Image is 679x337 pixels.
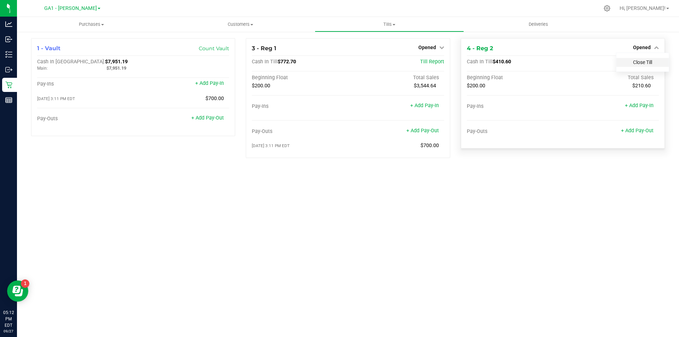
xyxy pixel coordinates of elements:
a: Tills [315,17,464,32]
span: Opened [633,45,651,50]
span: [DATE] 3:11 PM EDT [37,96,75,101]
span: GA1 - [PERSON_NAME] [44,5,97,11]
span: Purchases [17,21,166,28]
div: Pay-Ins [252,103,348,110]
span: [DATE] 3:11 PM EDT [252,143,290,148]
span: $200.00 [467,83,485,89]
span: 1 - Vault [37,45,60,52]
a: Till Report [420,59,444,65]
a: + Add Pay-Out [621,128,654,134]
a: + Add Pay-Out [191,115,224,121]
inline-svg: Inventory [5,51,12,58]
span: Hi, [PERSON_NAME]! [620,5,666,11]
span: Main: [37,66,48,71]
div: Beginning Float [467,75,563,81]
inline-svg: Retail [5,81,12,88]
span: $200.00 [252,83,270,89]
span: Tills [315,21,463,28]
iframe: Resource center [7,280,28,302]
inline-svg: Reports [5,97,12,104]
span: $7,951.19 [106,65,126,71]
span: 3 - Reg 1 [252,45,276,52]
div: Pay-Outs [252,128,348,135]
a: + Add Pay-In [625,103,654,109]
a: + Add Pay-Out [406,128,439,134]
a: + Add Pay-In [410,103,439,109]
span: $3,544.64 [414,83,436,89]
a: Deliveries [464,17,613,32]
a: Close Till [633,59,652,65]
div: Pay-Outs [467,128,563,135]
div: Manage settings [603,5,611,12]
p: 05:12 PM EDT [3,309,14,329]
inline-svg: Analytics [5,21,12,28]
span: Cash In [GEOGRAPHIC_DATA]: [37,59,105,65]
iframe: Resource center unread badge [21,279,29,288]
span: $210.60 [632,83,651,89]
div: Beginning Float [252,75,348,81]
div: Total Sales [563,75,659,81]
span: Opened [418,45,436,50]
span: $7,951.19 [105,59,128,65]
span: $700.00 [205,95,224,101]
span: 4 - Reg 2 [467,45,493,52]
inline-svg: Inbound [5,36,12,43]
span: Customers [166,21,314,28]
span: Cash In Till [252,59,278,65]
div: Pay-Ins [467,103,563,110]
span: Cash In Till [467,59,493,65]
a: Count Vault [199,45,229,52]
div: Total Sales [348,75,444,81]
inline-svg: Outbound [5,66,12,73]
a: Purchases [17,17,166,32]
p: 09/27 [3,329,14,334]
span: Deliveries [519,21,558,28]
span: $772.70 [278,59,296,65]
a: + Add Pay-In [195,80,224,86]
div: Pay-Outs [37,116,133,122]
a: Customers [166,17,315,32]
span: $700.00 [420,143,439,149]
div: Pay-Ins [37,81,133,87]
span: $410.60 [493,59,511,65]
